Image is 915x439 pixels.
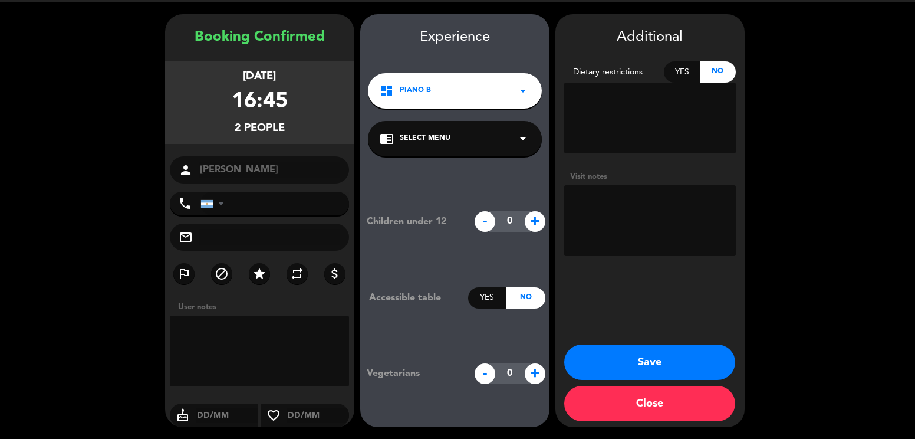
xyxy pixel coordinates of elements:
span: + [525,363,545,384]
div: 16:45 [232,85,288,120]
button: Save [564,345,735,380]
span: PIANO B [400,85,431,97]
i: chrome_reader_mode [380,132,394,146]
i: favorite_border [261,408,287,422]
span: Select Menu [400,133,450,145]
div: Visit notes [564,171,736,183]
i: dashboard [380,84,394,98]
i: star [252,267,266,281]
div: Dietary restrictions [564,65,664,79]
span: + [525,211,545,232]
i: block [215,267,229,281]
i: cake [170,408,196,422]
div: Vegetarians [358,366,468,381]
div: Yes [664,61,700,83]
div: Accessible table [360,290,468,306]
div: Argentina: +54 [201,192,228,215]
input: DD/MM [196,408,259,423]
div: Booking Confirmed [165,26,354,49]
i: person [179,163,193,177]
span: - [475,363,495,384]
div: No [700,61,736,83]
i: phone [178,196,192,211]
div: Experience [360,26,549,49]
i: outlined_flag [177,267,191,281]
div: [DATE] [243,68,276,85]
div: User notes [172,301,354,313]
span: - [475,211,495,232]
i: mail_outline [179,230,193,244]
div: No [506,287,545,309]
div: Yes [468,287,506,309]
i: attach_money [328,267,342,281]
i: repeat [290,267,304,281]
i: arrow_drop_down [516,132,530,146]
div: 2 people [235,120,285,137]
i: arrow_drop_down [516,84,530,98]
div: Children under 12 [358,214,468,230]
input: DD/MM [287,408,350,423]
div: Additional [564,26,736,49]
button: Close [564,386,735,421]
